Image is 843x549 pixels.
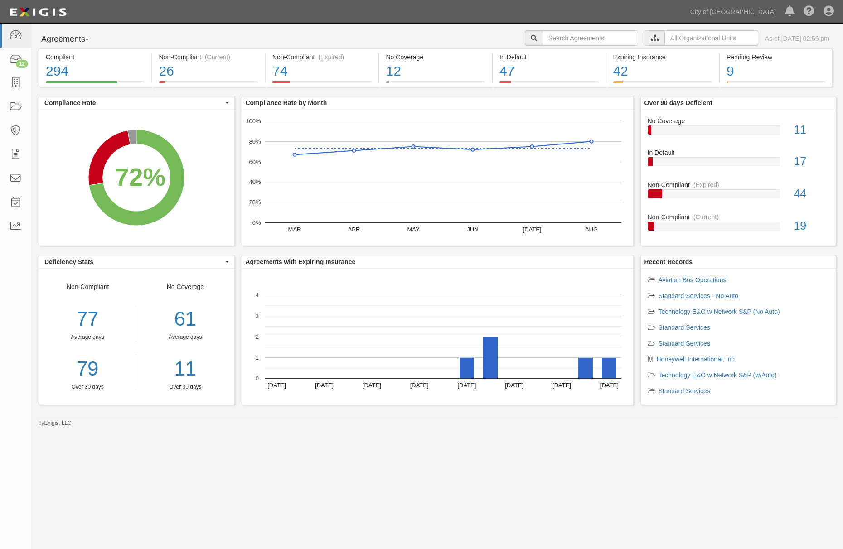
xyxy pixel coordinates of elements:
span: Deficiency Stats [44,257,223,266]
a: Standard Services [659,387,710,395]
a: Pending Review9 [720,81,833,88]
div: Non-Compliant (Current) [159,53,258,62]
a: Standard Services [659,324,710,331]
div: Over 30 days [39,383,136,391]
text: MAR [288,226,301,233]
div: No Coverage [136,282,234,391]
a: Compliant294 [39,81,151,88]
button: Compliance Rate [39,96,234,109]
a: Honeywell International, Inc. [657,356,736,363]
div: (Expired) [318,53,344,62]
div: Pending Review [727,53,825,62]
div: 17 [787,154,836,170]
b: Over 90 days Deficient [644,99,712,106]
text: [DATE] [315,382,334,389]
a: 11 [143,355,227,383]
svg: A chart. [39,110,234,246]
div: No Coverage [641,116,836,125]
text: 0 [255,375,258,382]
a: Standard Services [659,340,710,347]
div: 44 [787,186,836,202]
a: Non-Compliant(Expired)74 [266,81,378,88]
span: Compliance Rate [44,98,223,107]
div: 294 [46,62,145,81]
text: AUG [585,226,597,233]
div: Compliant [46,53,145,62]
div: (Current) [205,53,230,62]
div: 12 [16,60,28,68]
div: Non-Compliant [641,212,836,222]
text: 0% [252,219,261,226]
a: Technology E&O w Network S&P (w/Auto) [659,371,777,379]
div: Non-Compliant [39,282,136,391]
i: Help Center - Complianz [804,6,814,17]
text: 4 [255,292,258,299]
div: In Default [499,53,599,62]
a: Technology E&O w Network S&P (No Auto) [659,308,780,315]
text: [DATE] [457,382,476,389]
input: Search Agreements [543,30,638,46]
text: [DATE] [523,226,541,233]
div: 12 [386,62,485,81]
button: Agreements [39,30,107,48]
a: Exigis, LLC [44,420,72,426]
div: No Coverage [386,53,485,62]
a: Non-Compliant(Current)19 [648,212,829,238]
a: No Coverage12 [379,81,492,88]
a: Non-Compliant(Expired)44 [648,180,829,212]
div: (Expired) [693,180,719,189]
b: Agreements with Expiring Insurance [246,258,356,265]
div: Non-Compliant (Expired) [272,53,372,62]
text: [DATE] [552,382,571,389]
a: City of [GEOGRAPHIC_DATA] [686,3,780,21]
div: Non-Compliant [641,180,836,189]
div: As of [DATE] 02:56 pm [765,34,829,43]
small: by [39,419,72,427]
text: 20% [249,199,261,206]
a: Non-Compliant(Current)26 [152,81,265,88]
div: 74 [272,62,372,81]
div: Average days [39,333,136,341]
div: 61 [143,305,227,333]
text: 100% [246,118,261,125]
a: In Default17 [648,148,829,180]
div: 9 [727,62,825,81]
div: 72% [115,159,166,195]
button: Deficiency Stats [39,255,234,268]
div: Average days [143,333,227,341]
b: Compliance Rate by Month [246,99,327,106]
a: 79 [39,355,136,383]
a: No Coverage11 [648,116,829,149]
svg: A chart. [242,269,633,405]
div: (Current) [693,212,719,222]
div: 19 [787,218,836,234]
div: 26 [159,62,258,81]
img: logo-5460c22ac91f19d4615b14bd174203de0afe785f0fc80cf4dbbc73dc1793850b.png [7,4,69,20]
div: 77 [39,305,136,333]
text: [DATE] [505,382,523,389]
svg: A chart. [242,110,633,246]
b: Recent Records [644,258,693,265]
a: Standard Services - No Auto [659,292,739,299]
text: 60% [249,158,261,165]
a: Aviation Bus Operations [659,276,727,284]
text: 80% [249,138,261,145]
input: All Organizational Units [664,30,758,46]
text: 40% [249,178,261,185]
text: APR [348,226,360,233]
text: 3 [255,313,258,319]
text: [DATE] [362,382,381,389]
div: Over 30 days [143,383,227,391]
a: Expiring Insurance42 [606,81,719,88]
text: MAY [407,226,420,233]
div: 47 [499,62,599,81]
text: JUN [467,226,478,233]
div: 11 [787,122,836,138]
div: 42 [613,62,712,81]
text: [DATE] [410,382,428,389]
